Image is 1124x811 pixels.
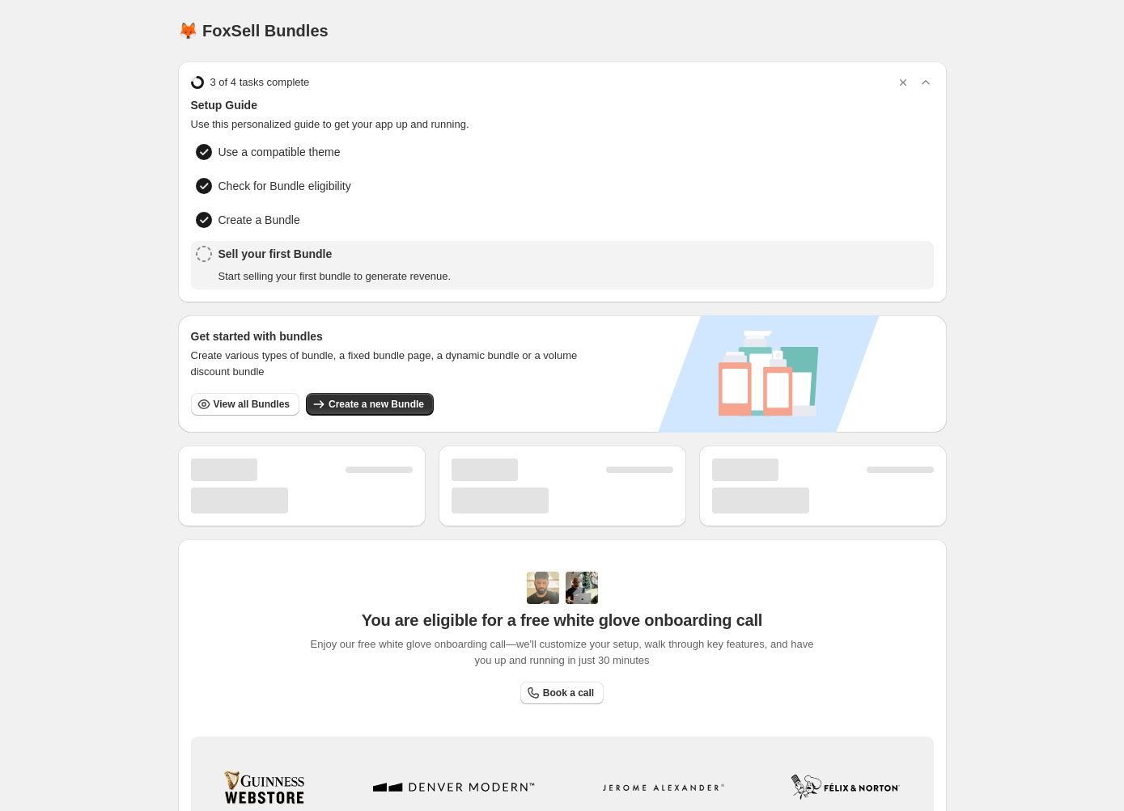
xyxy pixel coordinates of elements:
span: Check for Bundle eligibility [218,178,351,194]
span: Setup Guide [191,97,934,113]
img: Adi [527,572,559,604]
button: Create a new Bundle [306,393,434,416]
span: 3 of 4 tasks complete [210,74,310,91]
span: View all Bundles [214,398,290,411]
span: Create various types of bundle, a fixed bundle page, a dynamic bundle or a volume discount bundle [191,348,593,380]
span: Sell your first Bundle [218,246,452,262]
button: View all Bundles [191,393,299,416]
span: Use a compatible theme [218,144,341,160]
span: Book a call [543,686,594,699]
span: Create a Bundle [218,212,300,228]
h1: 🦊 FoxSell Bundles [178,21,329,40]
h3: Get started with bundles [191,328,593,344]
img: Prakhar [566,572,598,604]
span: You are eligible for a free white glove onboarding call [362,610,762,630]
span: Use this personalized guide to get your app up and running. [191,116,934,133]
a: Book a call [520,682,604,704]
span: Enjoy our free white glove onboarding call—we'll customize your setup, walk through key features,... [302,636,822,669]
span: Create a new Bundle [329,398,424,411]
span: Start selling your first bundle to generate revenue. [218,268,452,285]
